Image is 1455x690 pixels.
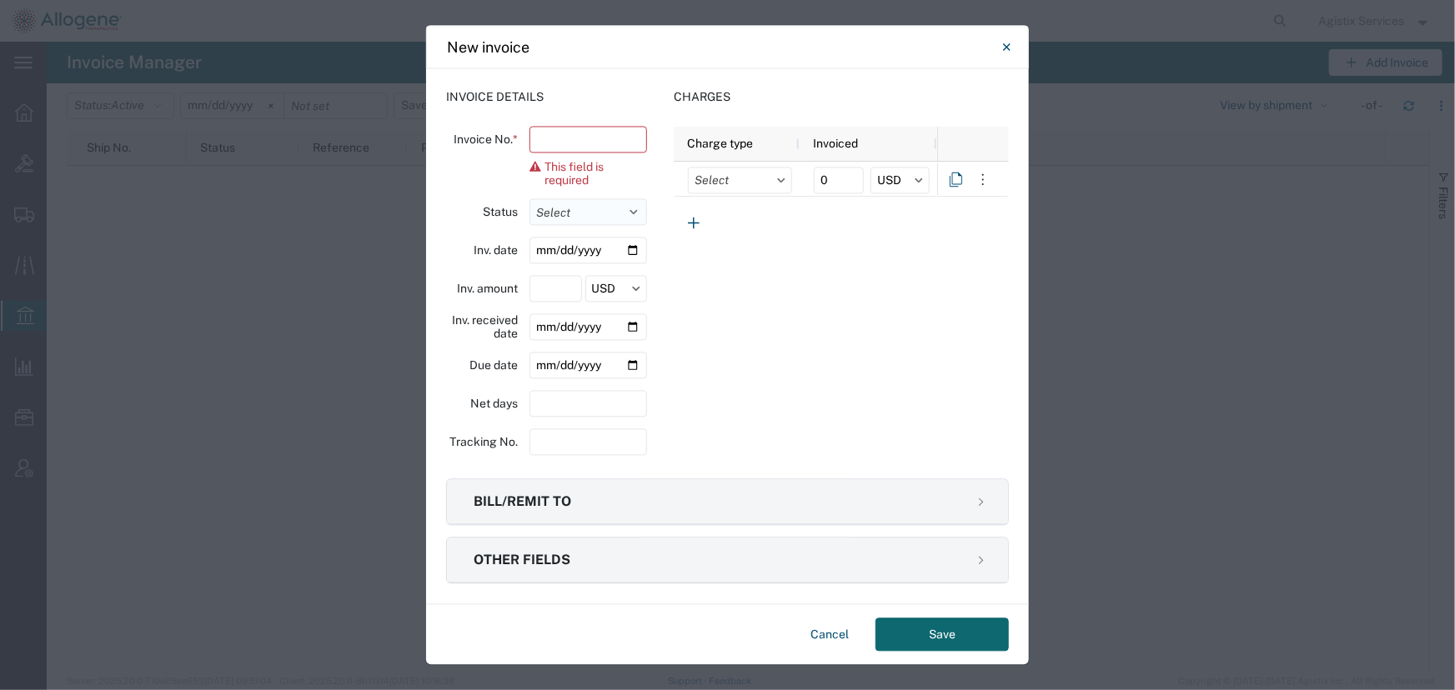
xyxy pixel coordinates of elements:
[447,538,1008,583] h3: Other fields
[797,618,862,652] button: Cancel
[469,352,518,379] label: Due date
[447,36,529,58] h4: New invoice
[688,167,792,194] input: Select
[813,137,858,151] span: Invoiced
[449,429,518,456] label: Tracking No.
[454,127,518,153] label: Invoice No.
[544,161,647,187] span: This field is required
[446,89,647,107] div: Invoice details
[674,89,1009,107] div: Charges
[870,167,930,194] input: Select
[687,137,753,151] span: Charge type
[446,314,518,341] label: Inv. received date
[457,276,518,302] label: Inv. amount
[585,276,647,302] input: Select
[474,237,518,264] label: Inv. date
[876,618,1009,652] button: Save
[990,31,1023,64] button: Close
[447,480,1008,525] h3: Bill/remit to
[483,199,518,226] label: Status
[470,391,518,417] label: Net days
